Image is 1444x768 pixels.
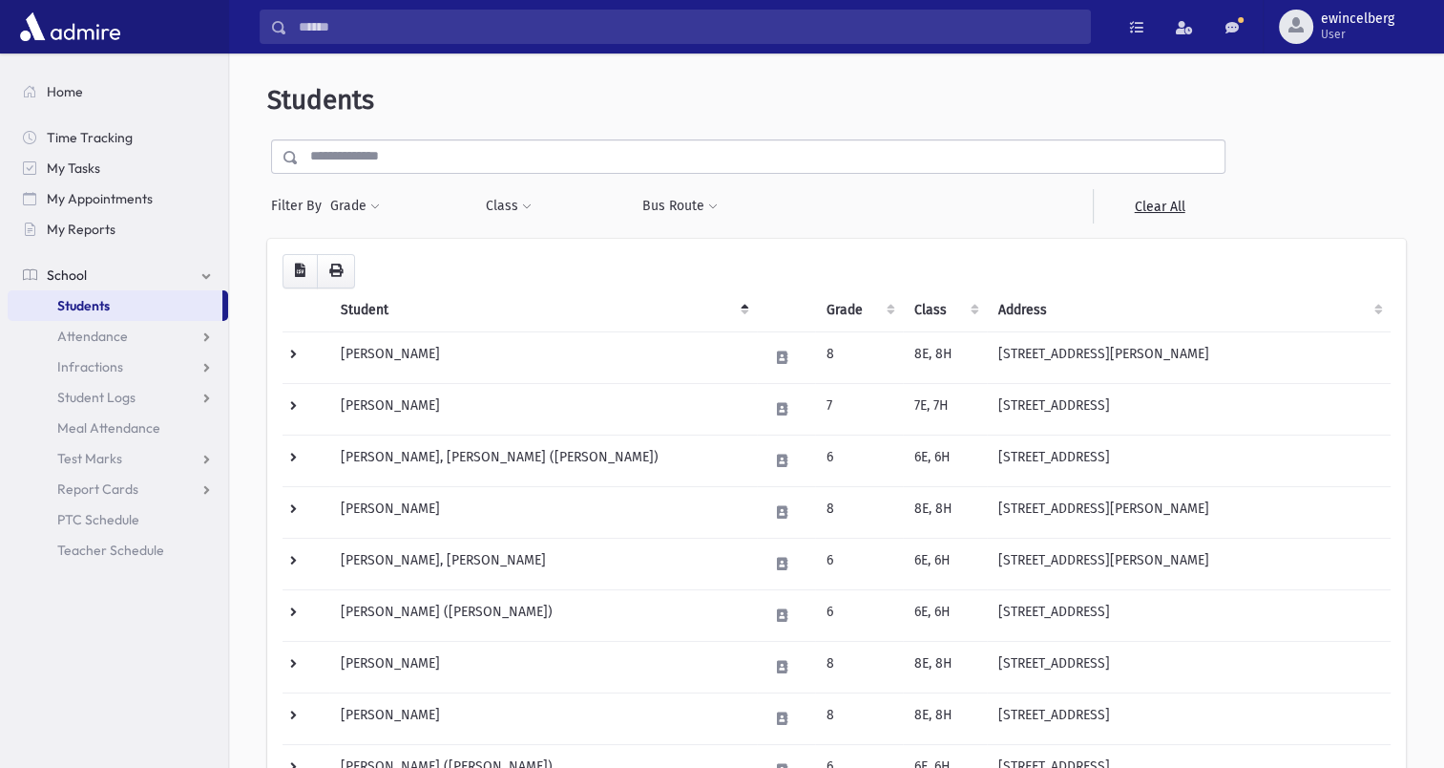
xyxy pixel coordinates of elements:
span: Time Tracking [47,129,133,146]
td: [STREET_ADDRESS] [987,435,1391,486]
button: CSV [283,254,318,288]
td: 8E, 8H [903,486,987,538]
td: [PERSON_NAME] [329,693,757,744]
span: Students [267,84,374,116]
td: [PERSON_NAME], [PERSON_NAME] ([PERSON_NAME]) [329,435,757,486]
span: ewincelberg [1321,11,1394,27]
a: Student Logs [8,382,228,413]
a: Clear All [1093,189,1225,224]
td: 6E, 6H [903,589,987,641]
td: [STREET_ADDRESS][PERSON_NAME] [987,331,1391,383]
td: 7E, 7H [903,383,987,435]
span: My Tasks [47,160,100,177]
span: PTC Schedule [57,511,139,528]
a: My Tasks [8,153,228,183]
th: Class: activate to sort column ascending [903,288,987,332]
a: Home [8,76,228,107]
th: Address: activate to sort column ascending [987,288,1391,332]
td: [PERSON_NAME] [329,383,757,435]
span: Home [47,83,83,100]
span: Filter By [271,196,329,216]
td: 8E, 8H [903,641,987,693]
td: [PERSON_NAME] [329,486,757,538]
td: 8E, 8H [903,693,987,744]
td: 8 [815,331,903,383]
a: Students [8,290,222,321]
td: [STREET_ADDRESS] [987,589,1391,641]
a: My Reports [8,214,228,245]
button: Class [485,189,533,224]
button: Grade [329,189,381,224]
td: 8 [815,486,903,538]
span: Teacher Schedule [57,542,164,559]
td: [PERSON_NAME] [329,331,757,383]
td: [PERSON_NAME] ([PERSON_NAME]) [329,589,757,641]
td: 6E, 6H [903,435,987,486]
a: School [8,260,228,290]
span: Students [57,297,110,314]
span: Meal Attendance [57,419,160,437]
span: School [47,267,87,284]
span: Test Marks [57,450,122,467]
td: 8 [815,641,903,693]
a: Time Tracking [8,122,228,153]
button: Bus Route [641,189,719,224]
a: Teacher Schedule [8,535,228,565]
img: AdmirePro [15,8,125,46]
a: Meal Attendance [8,413,228,443]
th: Grade: activate to sort column ascending [815,288,903,332]
td: [STREET_ADDRESS] [987,641,1391,693]
td: 6 [815,589,903,641]
td: 8E, 8H [903,331,987,383]
a: Test Marks [8,443,228,474]
td: [STREET_ADDRESS][PERSON_NAME] [987,486,1391,538]
th: Student: activate to sort column descending [329,288,757,332]
td: [STREET_ADDRESS] [987,693,1391,744]
td: [STREET_ADDRESS][PERSON_NAME] [987,538,1391,589]
span: Infractions [57,358,123,375]
a: Attendance [8,321,228,352]
td: [PERSON_NAME] [329,641,757,693]
a: Report Cards [8,474,228,504]
td: [PERSON_NAME], [PERSON_NAME] [329,538,757,589]
button: Print [317,254,355,288]
a: My Appointments [8,183,228,214]
td: [STREET_ADDRESS] [987,383,1391,435]
a: Infractions [8,352,228,382]
span: My Reports [47,221,115,238]
td: 8 [815,693,903,744]
td: 7 [815,383,903,435]
input: Search [287,10,1090,44]
span: Report Cards [57,480,138,498]
td: 6 [815,538,903,589]
span: My Appointments [47,190,153,207]
td: 6 [815,435,903,486]
span: User [1321,27,1394,42]
span: Student Logs [57,389,136,406]
a: PTC Schedule [8,504,228,535]
td: 6E, 6H [903,538,987,589]
span: Attendance [57,328,128,345]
